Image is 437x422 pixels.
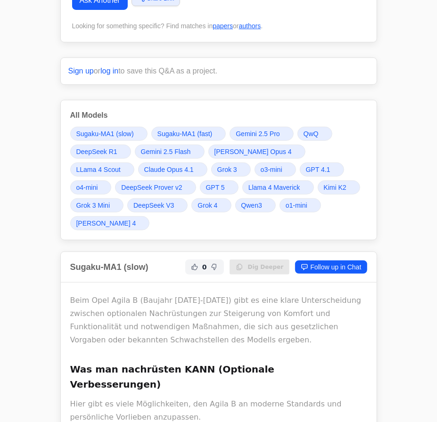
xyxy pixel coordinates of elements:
[70,162,134,177] a: LLama 4 Scout
[70,110,367,121] h3: All Models
[76,129,134,138] span: Sugaku-MA1 (slow)
[138,162,207,177] a: Claude Opus 4.1
[189,261,200,273] button: Helpful
[261,165,282,174] span: o3-mini
[133,201,174,210] span: DeepSeek V3
[242,180,314,195] a: Llama 4 Maverick
[70,198,124,212] a: Grok 3 Mini
[318,180,360,195] a: Kimi K2
[72,21,365,31] div: Looking for something specific? Find matches in or .
[76,147,117,156] span: DeepSeek R1
[198,201,217,210] span: Grok 4
[206,183,225,192] span: GPT 5
[211,162,251,177] a: Grok 3
[135,145,205,159] a: Gemini 2.5 Flash
[70,260,148,274] h2: Sugaku-MA1 (slow)
[306,165,330,174] span: GPT 4.1
[76,165,121,174] span: LLama 4 Scout
[70,216,150,230] a: [PERSON_NAME] 4
[70,145,131,159] a: DeepSeek R1
[213,22,233,30] a: papers
[236,129,280,138] span: Gemini 2.5 Pro
[68,65,369,77] p: or to save this Q&A as a project.
[100,67,118,75] a: log in
[70,180,112,195] a: o4-mini
[304,129,319,138] span: QwQ
[76,219,136,228] span: [PERSON_NAME] 4
[157,129,213,138] span: Sugaku-MA1 (fast)
[209,261,220,273] button: Not Helpful
[70,127,148,141] a: Sugaku-MA1 (slow)
[68,67,94,75] a: Sign up
[70,362,367,392] h3: Was man nachrüsten KANN (Optionale Verbesserungen)
[208,145,305,159] a: [PERSON_NAME] Opus 4
[297,127,332,141] a: QwQ
[324,183,346,192] span: Kimi K2
[300,162,344,177] a: GPT 4.1
[202,262,207,272] span: 0
[76,201,110,210] span: Grok 3 Mini
[151,127,226,141] a: Sugaku-MA1 (fast)
[239,22,261,30] a: authors
[230,127,293,141] a: Gemini 2.5 Pro
[144,165,194,174] span: Claude Opus 4.1
[76,183,98,192] span: o4-mini
[70,294,367,347] p: Beim Opel Agila B (Baujahr [DATE]-[DATE]) gibt es eine klare Unterscheidung zwischen optionalen N...
[191,198,231,212] a: Grok 4
[255,162,296,177] a: o3-mini
[214,147,292,156] span: [PERSON_NAME] Opus 4
[127,198,188,212] a: DeepSeek V3
[217,165,237,174] span: Grok 3
[141,147,191,156] span: Gemini 2.5 Flash
[115,180,196,195] a: DeepSeek Prover v2
[295,260,367,274] a: Follow up in Chat
[280,198,321,212] a: o1-mini
[286,201,307,210] span: o1-mini
[200,180,239,195] a: GPT 5
[248,183,300,192] span: Llama 4 Maverick
[241,201,262,210] span: Qwen3
[235,198,276,212] a: Qwen3
[121,183,182,192] span: DeepSeek Prover v2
